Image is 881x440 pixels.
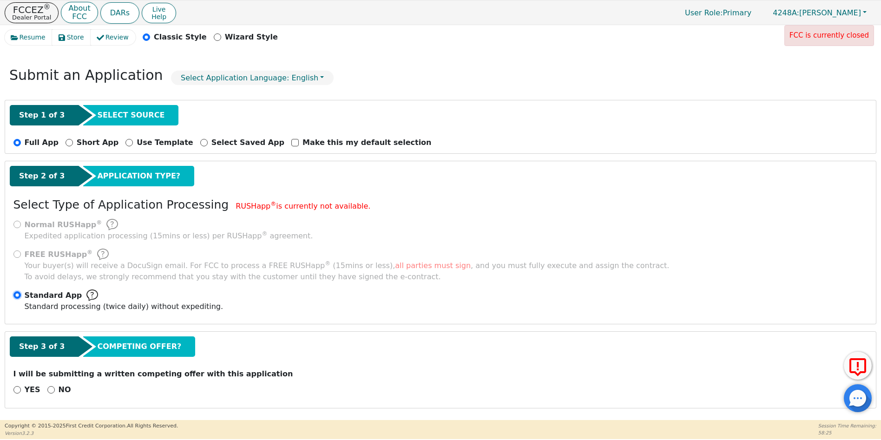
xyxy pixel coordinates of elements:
sup: ® [270,201,276,207]
span: Standard App [25,290,82,301]
p: Wizard Style [225,32,278,43]
p: Classic Style [154,32,207,43]
button: Store [52,30,91,45]
button: Review [91,30,136,45]
span: Expedited application processing ( 15 mins or less) per RUSHapp agreement. [25,231,313,240]
span: To avoid delays, we strongly recommend that you stay with the customer until they have signed the... [25,260,670,282]
p: FCCEZ [12,5,51,14]
span: Step 2 of 3 [19,171,65,182]
h3: Select Type of Application Processing [13,198,229,212]
a: User Role:Primary [676,4,761,22]
button: FCCEZ®Dealer Portal [5,2,59,23]
h2: Submit an Application [9,67,163,84]
sup: ® [44,3,51,11]
p: Select Saved App [211,137,284,148]
button: DARs [100,2,139,24]
span: Normal RUSHapp [25,220,102,229]
p: FCC [68,13,90,20]
p: Make this my default selection [302,137,432,148]
p: Session Time Remaining: [818,422,876,429]
img: Help Bubble [106,219,118,230]
p: Dealer Portal [12,14,51,20]
span: [PERSON_NAME] [773,8,861,17]
p: NO [59,384,71,395]
span: COMPETING OFFER? [97,341,181,352]
button: AboutFCC [61,2,98,24]
img: Help Bubble [86,289,98,301]
p: YES [25,384,40,395]
span: SELECT SOURCE [97,110,164,121]
span: Help [151,13,166,20]
button: Select Application Language: English [171,71,334,85]
span: all parties must sign [395,261,471,270]
span: 4248A: [773,8,799,17]
span: Step 1 of 3 [19,110,65,121]
p: About [68,5,90,12]
p: Use Template [137,137,193,148]
span: FREE RUSHapp [25,250,93,259]
sup: ® [96,219,102,226]
span: Standard processing (twice daily) without expediting. [25,302,224,311]
button: Resume [5,30,53,45]
p: Short App [77,137,118,148]
span: User Role : [685,8,723,17]
span: Your buyer(s) will receive a DocuSign email. For FCC to process a FREE RUSHapp ( 15 mins or less)... [25,261,670,270]
p: Full App [25,137,59,148]
sup: ® [262,230,267,237]
button: 4248A:[PERSON_NAME] [763,6,876,20]
sup: ® [87,249,92,256]
button: LiveHelp [142,3,176,23]
p: Copyright © 2015- 2025 First Credit Corporation. [5,422,178,430]
sup: ® [325,260,330,267]
p: Primary [676,4,761,22]
span: Step 3 of 3 [19,341,65,352]
span: All Rights Reserved. [127,423,178,429]
span: Resume [20,33,46,42]
span: APPLICATION TYPE? [97,171,180,182]
span: FCC is currently closed [789,31,869,39]
p: I will be submitting a written competing offer with this application [13,368,868,380]
button: Report Error to FCC [844,352,872,380]
span: Live [151,6,166,13]
p: Version 3.2.3 [5,430,178,437]
img: Help Bubble [97,249,109,260]
span: Review [105,33,129,42]
p: 58:25 [818,429,876,436]
span: Store [67,33,84,42]
span: RUSHapp is currently not available. [236,202,370,210]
